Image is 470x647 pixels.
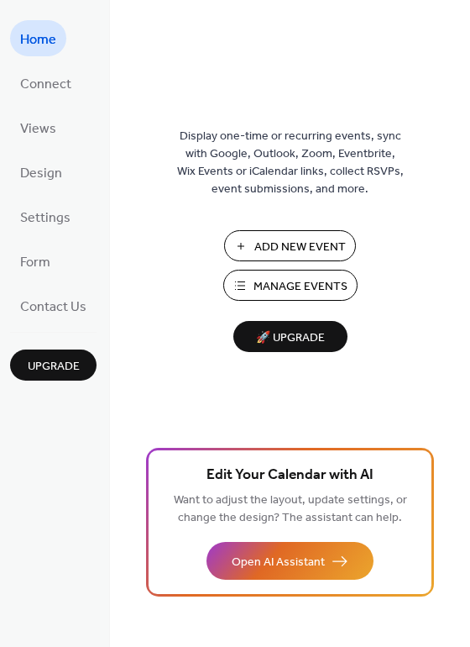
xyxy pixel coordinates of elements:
[20,71,71,97] span: Connect
[28,358,80,376] span: Upgrade
[243,327,337,350] span: 🚀 Upgrade
[10,65,81,101] a: Connect
[206,542,373,580] button: Open AI Assistant
[20,294,86,320] span: Contact Us
[233,321,347,352] button: 🚀 Upgrade
[206,464,373,487] span: Edit Your Calendar with AI
[224,230,356,261] button: Add New Event
[254,239,346,256] span: Add New Event
[10,198,81,234] a: Settings
[20,250,50,276] span: Form
[20,116,56,142] span: Views
[232,554,325,571] span: Open AI Assistant
[10,287,97,323] a: Contact Us
[223,270,358,301] button: Manage Events
[10,154,72,190] a: Design
[253,278,347,296] span: Manage Events
[10,109,66,145] a: Views
[10,350,97,381] button: Upgrade
[10,20,66,56] a: Home
[20,205,70,231] span: Settings
[177,128,404,198] span: Display one-time or recurring events, sync with Google, Outlook, Zoom, Eventbrite, Wix Events or ...
[20,27,56,53] span: Home
[10,243,60,279] a: Form
[174,489,407,529] span: Want to adjust the layout, update settings, or change the design? The assistant can help.
[20,160,62,187] span: Design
